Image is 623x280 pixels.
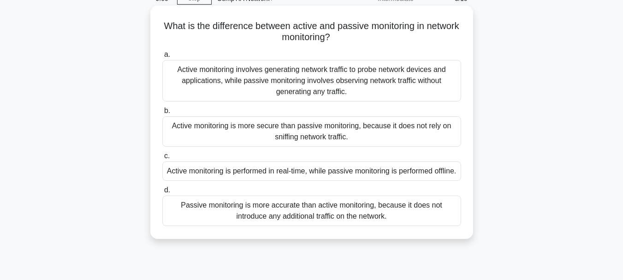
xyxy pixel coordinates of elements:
[161,20,462,43] h5: What is the difference between active and passive monitoring in network monitoring?
[164,186,170,194] span: d.
[164,50,170,58] span: a.
[164,107,170,114] span: b.
[162,60,461,101] div: Active monitoring involves generating network traffic to probe network devices and applications, ...
[162,161,461,181] div: Active monitoring is performed in real-time, while passive monitoring is performed offline.
[162,116,461,147] div: Active monitoring is more secure than passive monitoring, because it does not rely on sniffing ne...
[164,152,170,160] span: c.
[162,196,461,226] div: Passive monitoring is more accurate than active monitoring, because it does not introduce any add...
